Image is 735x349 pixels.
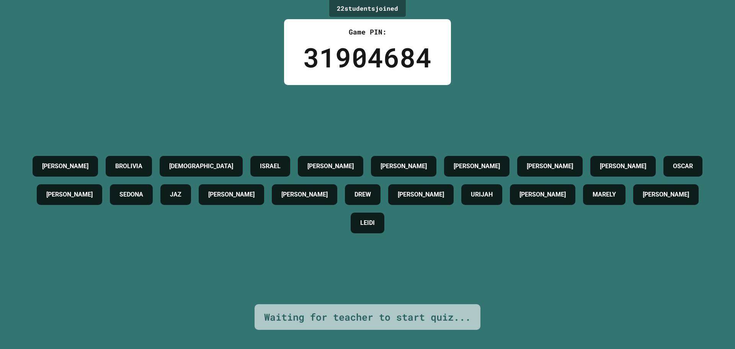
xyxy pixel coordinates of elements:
[398,190,444,199] h4: [PERSON_NAME]
[673,162,693,171] h4: OSCAR
[360,218,375,228] h4: LEIDI
[307,162,354,171] h4: [PERSON_NAME]
[208,190,255,199] h4: [PERSON_NAME]
[381,162,427,171] h4: [PERSON_NAME]
[600,162,646,171] h4: [PERSON_NAME]
[471,190,493,199] h4: URIJAH
[527,162,573,171] h4: [PERSON_NAME]
[593,190,616,199] h4: MARELY
[170,190,181,199] h4: JAZ
[281,190,328,199] h4: [PERSON_NAME]
[354,190,371,199] h4: DREW
[260,162,281,171] h4: ISRAEL
[454,162,500,171] h4: [PERSON_NAME]
[46,190,93,199] h4: [PERSON_NAME]
[264,310,471,324] div: Waiting for teacher to start quiz...
[519,190,566,199] h4: [PERSON_NAME]
[643,190,689,199] h4: [PERSON_NAME]
[303,37,432,77] div: 31904684
[42,162,88,171] h4: [PERSON_NAME]
[169,162,233,171] h4: [DEMOGRAPHIC_DATA]
[303,27,432,37] div: Game PIN:
[115,162,142,171] h4: BROLIVIA
[119,190,143,199] h4: SEDONA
